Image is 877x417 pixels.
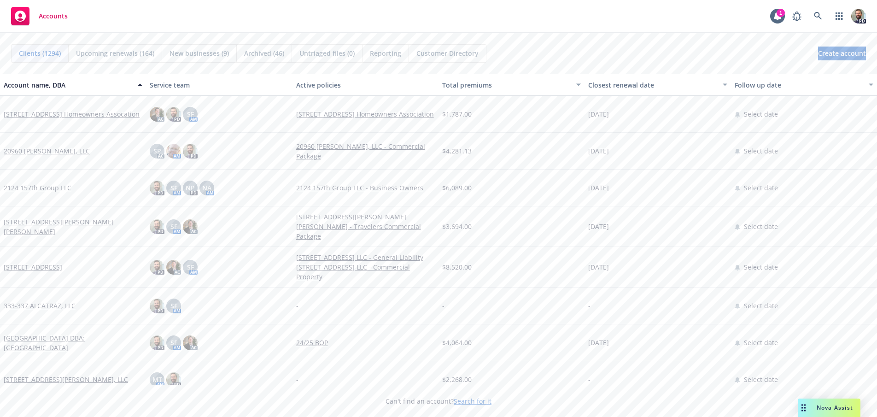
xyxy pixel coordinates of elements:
[183,144,198,159] img: photo
[4,333,142,352] a: [GEOGRAPHIC_DATA] DBA: [GEOGRAPHIC_DATA]
[186,183,195,193] span: NP
[4,301,76,311] a: 333-337 ALCATRAZ, LLC
[416,48,479,58] span: Customer Directory
[187,109,194,119] span: SF
[744,222,778,231] span: Select date
[183,219,198,234] img: photo
[438,74,585,96] button: Total premiums
[370,48,401,58] span: Reporting
[454,397,491,405] a: Search for it
[166,144,181,159] img: photo
[4,217,142,236] a: [STREET_ADDRESS][PERSON_NAME][PERSON_NAME]
[798,399,809,417] div: Drag to move
[588,80,717,90] div: Closest renewal date
[166,372,181,387] img: photo
[244,48,284,58] span: Archived (46)
[150,107,164,122] img: photo
[442,222,472,231] span: $3,694.00
[588,375,591,384] span: -
[777,9,785,17] div: 1
[166,107,181,122] img: photo
[588,301,591,311] span: -
[442,301,444,311] span: -
[296,253,435,262] a: [STREET_ADDRESS] LLC - General Liability
[744,262,778,272] span: Select date
[817,404,853,411] span: Nova Assist
[4,146,90,156] a: 20960 [PERSON_NAME], LLC
[296,80,435,90] div: Active policies
[170,338,177,347] span: SF
[4,80,132,90] div: Account name, DBA
[588,338,609,347] span: [DATE]
[296,338,435,347] a: 24/25 BOP
[442,183,472,193] span: $6,089.00
[798,399,860,417] button: Nova Assist
[150,335,164,350] img: photo
[744,301,778,311] span: Select date
[744,146,778,156] span: Select date
[851,9,866,23] img: photo
[588,109,609,119] span: [DATE]
[809,7,827,25] a: Search
[183,335,198,350] img: photo
[202,183,211,193] span: NA
[4,183,71,193] a: 2124 157th Group LLC
[39,12,68,20] span: Accounts
[788,7,806,25] a: Report a Bug
[170,183,177,193] span: SF
[150,80,288,90] div: Service team
[150,260,164,275] img: photo
[588,183,609,193] span: [DATE]
[299,48,355,58] span: Untriaged files (0)
[744,183,778,193] span: Select date
[296,375,298,384] span: -
[731,74,877,96] button: Follow up date
[744,338,778,347] span: Select date
[442,146,472,156] span: $4,281.13
[4,109,140,119] a: [STREET_ADDRESS] Homeowners Assocation
[296,262,435,282] a: [STREET_ADDRESS] LLC - Commercial Property
[442,338,472,347] span: $4,064.00
[152,375,162,384] span: MT
[146,74,292,96] button: Service team
[4,375,128,384] a: [STREET_ADDRESS][PERSON_NAME], LLC
[150,219,164,234] img: photo
[442,80,571,90] div: Total premiums
[153,146,161,156] span: SP
[818,47,866,60] a: Create account
[588,222,609,231] span: [DATE]
[296,141,435,161] a: 20960 [PERSON_NAME], LLC - Commercial Package
[588,146,609,156] span: [DATE]
[187,262,194,272] span: SF
[150,299,164,313] img: photo
[296,301,298,311] span: -
[442,375,472,384] span: $2,268.00
[588,262,609,272] span: [DATE]
[386,396,491,406] span: Can't find an account?
[442,109,472,119] span: $1,787.00
[170,48,229,58] span: New businesses (9)
[4,262,62,272] a: [STREET_ADDRESS]
[296,212,435,241] a: [STREET_ADDRESS][PERSON_NAME] [PERSON_NAME] - Travelers Commercial Package
[170,222,177,231] span: SF
[744,109,778,119] span: Select date
[818,45,866,62] span: Create account
[744,375,778,384] span: Select date
[830,7,848,25] a: Switch app
[150,181,164,195] img: photo
[292,74,438,96] button: Active policies
[170,301,177,311] span: SF
[19,48,61,58] span: Clients (1294)
[7,3,71,29] a: Accounts
[296,109,435,119] a: [STREET_ADDRESS] Homeowners Association
[296,183,435,193] a: 2124 157th Group LLC - Business Owners
[735,80,863,90] div: Follow up date
[442,262,472,272] span: $8,520.00
[166,260,181,275] img: photo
